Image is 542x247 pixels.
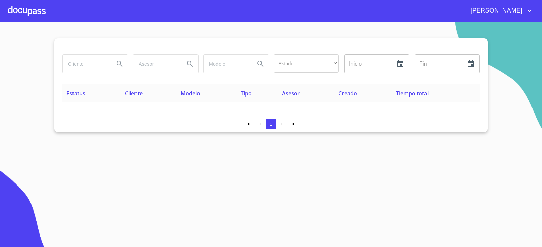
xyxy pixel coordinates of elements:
span: Cliente [125,90,143,97]
input: search [63,55,109,73]
span: 1 [270,122,272,127]
span: Asesor [282,90,300,97]
button: Search [252,56,269,72]
input: search [133,55,179,73]
span: Modelo [181,90,200,97]
span: Tiempo total [396,90,429,97]
span: Creado [338,90,357,97]
span: Estatus [66,90,85,97]
button: Search [111,56,128,72]
button: account of current user [465,5,534,16]
span: Tipo [241,90,252,97]
button: Search [182,56,198,72]
button: 1 [266,119,276,129]
span: [PERSON_NAME] [465,5,526,16]
div: ​ [274,54,339,73]
input: search [204,55,250,73]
